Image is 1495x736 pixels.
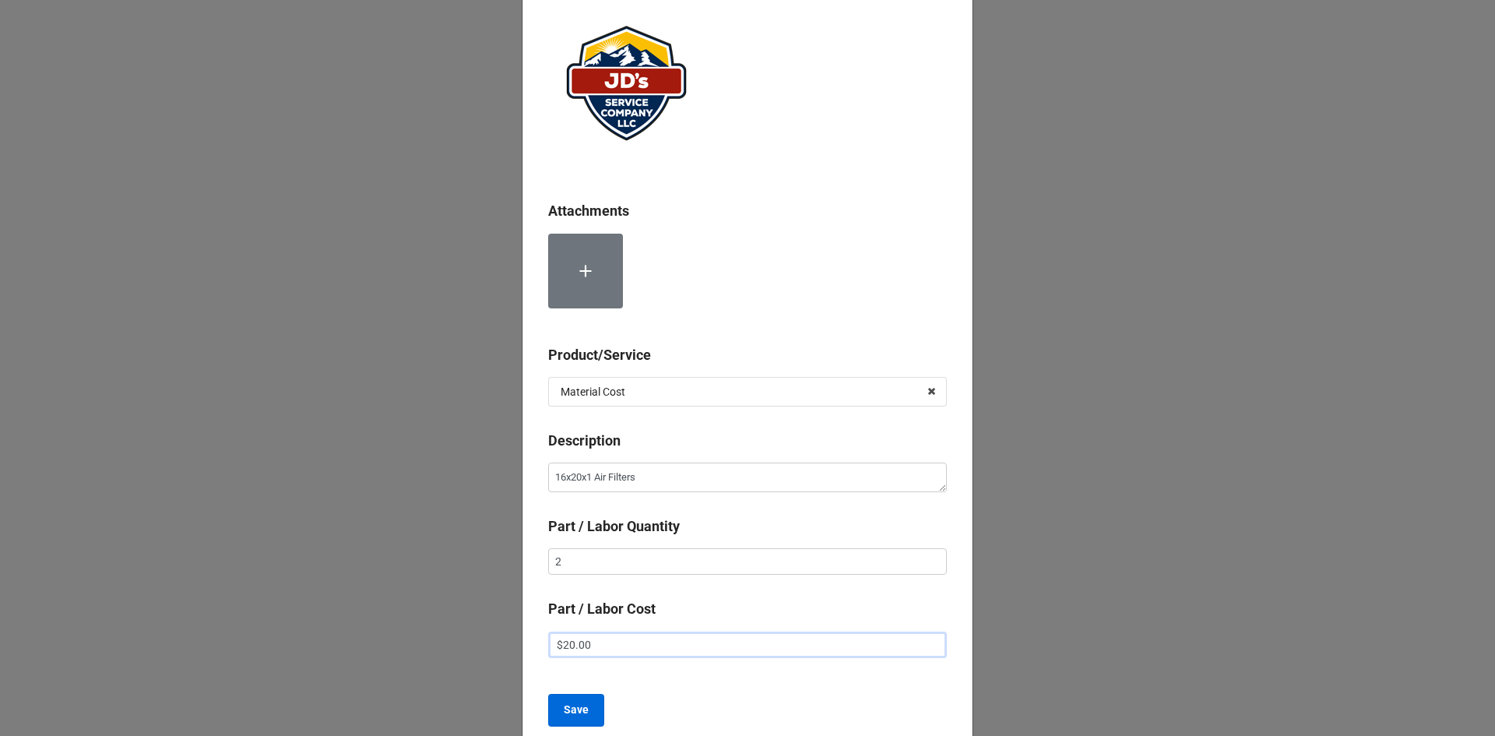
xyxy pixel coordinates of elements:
[548,344,651,366] label: Product/Service
[548,9,704,157] img: ePqffAuANl%2FJDServiceCoLogo_website.png
[564,702,589,718] b: Save
[548,430,621,452] label: Description
[548,694,604,727] button: Save
[548,200,629,222] label: Attachments
[548,516,680,537] label: Part / Labor Quantity
[548,463,947,492] textarea: 16x20x1 Air Filters
[548,598,656,620] label: Part / Labor Cost
[561,386,625,397] div: Material Cost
